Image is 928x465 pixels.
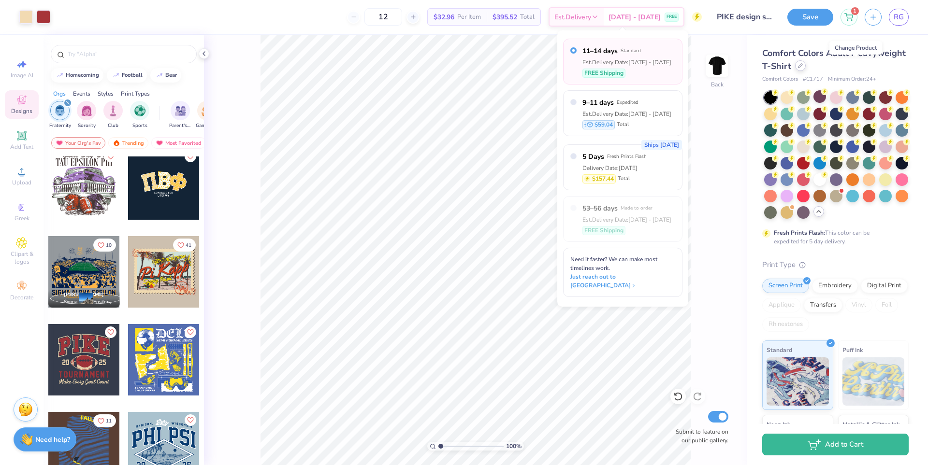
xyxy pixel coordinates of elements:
span: [DATE] - [DATE] [609,12,661,22]
span: $32.96 [434,12,454,22]
button: Add to Cart [762,434,909,455]
a: RG [889,9,909,26]
span: Add Text [10,143,33,151]
span: Puff Ink [842,345,863,355]
span: $59.04 [594,120,613,129]
div: filter for Game Day [196,101,218,129]
div: Foil [875,298,898,312]
input: Try "Alpha" [67,49,190,59]
div: Styles [98,89,114,98]
span: 11 [106,419,112,423]
div: filter for Fraternity [49,101,71,129]
span: 5 Days [582,152,604,162]
span: Sigma Alpha Epsilon, [US_STATE][GEOGRAPHIC_DATA] [64,298,116,306]
div: Delivery Date: [DATE] [582,164,647,172]
div: This color can be expedited for 5 day delivery. [774,228,893,246]
img: Parent's Weekend Image [175,105,186,116]
div: filter for Sorority [77,101,96,129]
span: Sorority [78,122,96,129]
div: filter for Parent's Weekend [169,101,191,129]
button: filter button [49,101,71,129]
img: most_fav.gif [156,140,163,146]
span: Fraternity [49,122,71,129]
span: 9–11 days [582,98,614,108]
span: Sports [132,122,147,129]
img: trend_line.gif [112,72,120,78]
div: Most Favorited [151,137,206,149]
button: Like [173,239,196,252]
img: Back [708,56,727,75]
button: Like [185,151,196,162]
span: Designs [11,107,32,115]
span: Total [618,175,630,183]
div: Est. Delivery Date: [DATE] - [DATE] [582,110,671,118]
span: Made to order [621,205,652,211]
button: filter button [103,101,123,129]
strong: Need help? [35,435,70,444]
div: bear [165,72,177,78]
div: Orgs [53,89,66,98]
span: Clipart & logos [5,250,39,266]
span: Neon Ink [767,419,790,429]
span: Est. Delivery [554,12,591,22]
span: Upload [12,179,31,186]
button: Like [93,239,116,252]
div: Est. Delivery Date: [DATE] - [DATE] [582,58,671,67]
button: filter button [196,101,218,129]
span: Image AI [11,71,33,79]
span: Standard [621,47,641,54]
span: Comfort Colors [762,75,798,84]
span: [PERSON_NAME] [64,291,104,298]
span: Club [108,122,118,129]
span: Per Item [457,12,481,22]
span: Need it faster? We can make most timelines work. [570,255,657,272]
div: Applique [762,298,801,312]
span: Greek [14,214,29,222]
span: 53–56 days [582,203,618,213]
span: 41 [186,243,191,248]
span: # C1717 [803,75,823,84]
button: Save [787,9,833,26]
img: Puff Ink [842,357,905,406]
button: bear [150,68,181,83]
img: most_fav.gif [56,140,63,146]
div: filter for Club [103,101,123,129]
button: Like [105,151,116,162]
img: Sorority Image [81,105,92,116]
span: 100 % [506,442,522,451]
img: trending.gif [113,140,120,146]
input: – – [364,8,402,26]
button: Like [185,326,196,338]
span: Game Day [196,122,218,129]
div: homecoming [66,72,99,78]
span: $157.44 [592,174,614,183]
span: Minimum Order: 24 + [828,75,876,84]
div: Screen Print [762,279,809,293]
button: filter button [130,101,149,129]
div: Vinyl [845,298,872,312]
button: football [107,68,147,83]
div: football [122,72,143,78]
div: Your Org's Fav [51,137,105,149]
span: RG [894,12,904,23]
img: Sports Image [134,105,145,116]
input: Untitled Design [709,7,780,27]
img: Standard [767,357,829,406]
span: Parent's Weekend [169,122,191,129]
span: Total [520,12,535,22]
span: 10 [106,243,112,248]
span: Fresh Prints Flash [607,153,647,160]
label: Submit to feature on our public gallery. [670,427,728,445]
button: Like [105,326,116,338]
div: Transfers [804,298,842,312]
span: Standard [767,345,792,355]
div: Est. Delivery Date: [DATE] - [DATE] [582,215,671,224]
img: trend_line.gif [56,72,64,78]
span: Expedited [617,99,638,106]
div: Digital Print [861,279,908,293]
div: Print Type [762,259,909,270]
button: Like [185,414,196,426]
button: Like [93,414,116,427]
button: filter button [169,101,191,129]
div: Change Product [829,41,882,55]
